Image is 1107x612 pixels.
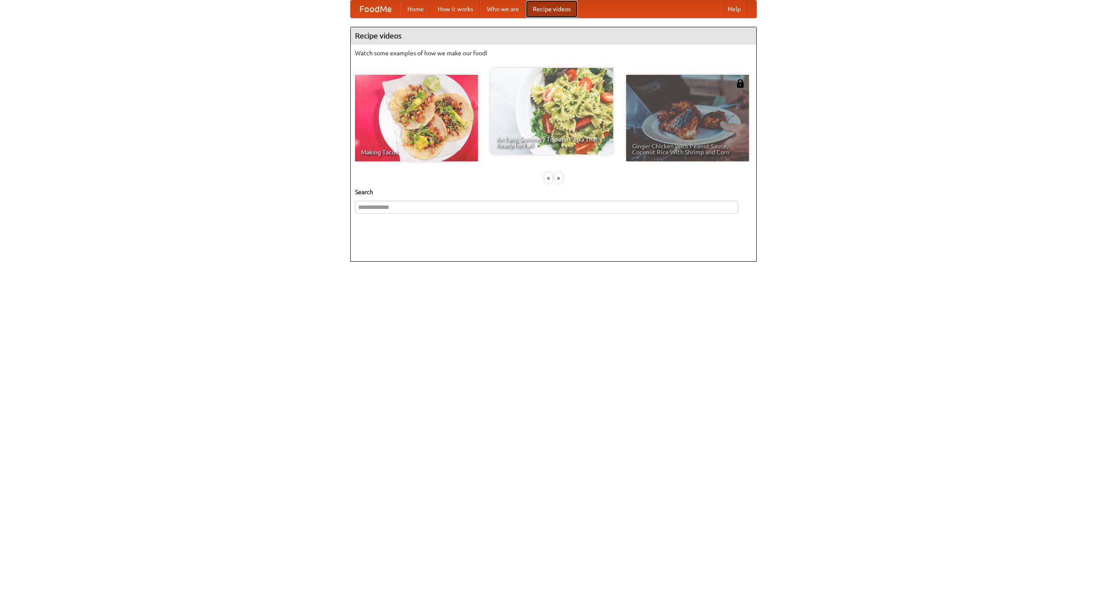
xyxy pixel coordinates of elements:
a: How it works [431,0,480,18]
span: Making Tacos [361,149,472,155]
a: An Easy, Summery Tomato Pasta That's Ready for Fall [490,68,613,154]
h5: Search [355,188,752,196]
img: 483408.png [736,79,745,88]
div: » [555,173,563,183]
a: Help [721,0,748,18]
a: Recipe videos [526,0,578,18]
a: Who we are [480,0,526,18]
a: Making Tacos [355,75,478,161]
a: Home [400,0,431,18]
h4: Recipe videos [351,27,756,45]
a: FoodMe [351,0,400,18]
span: An Easy, Summery Tomato Pasta That's Ready for Fall [496,136,607,148]
div: « [544,173,552,183]
p: Watch some examples of how we make our food! [355,49,752,58]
